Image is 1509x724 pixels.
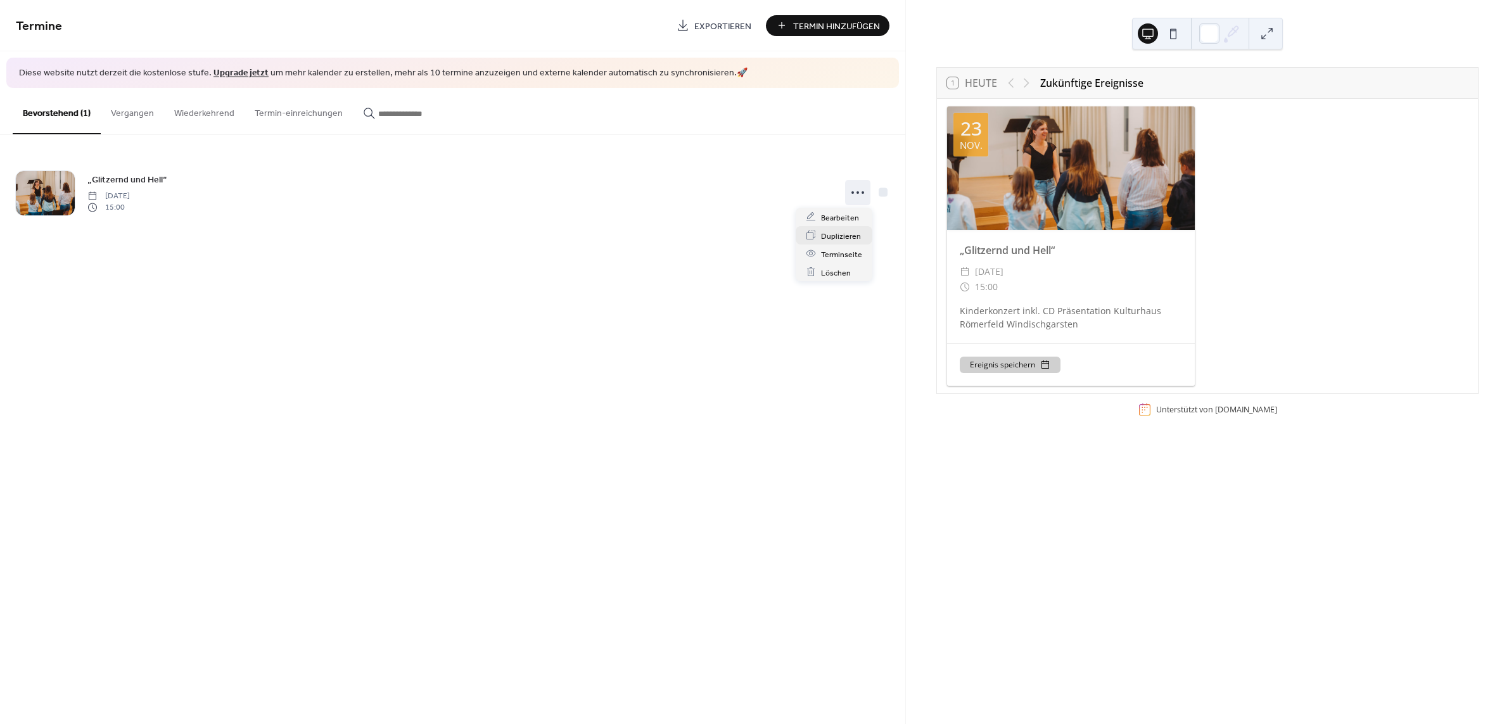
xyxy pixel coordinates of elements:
[960,357,1060,373] button: Ereignis speichern
[960,279,970,295] div: ​
[1215,404,1277,415] a: [DOMAIN_NAME]
[821,248,862,261] span: Terminseite
[87,172,167,187] a: „Glitzernd und Hell“
[975,264,1003,279] span: [DATE]
[766,15,889,36] button: Termin Hinzufügen
[213,65,269,82] a: Upgrade jetzt
[947,243,1195,258] div: „Glitzernd und Hell“
[87,173,167,186] span: „Glitzernd und Hell“
[960,119,982,138] div: 23
[16,14,62,39] span: Termine
[821,211,859,224] span: Bearbeiten
[13,88,101,134] button: Bevorstehend (1)
[960,264,970,279] div: ​
[101,88,164,133] button: Vergangen
[87,190,130,201] span: [DATE]
[1156,404,1277,415] div: Unterstützt von
[694,20,751,33] span: Exportieren
[87,202,130,213] span: 15:00
[245,88,353,133] button: Termin-einreichungen
[960,141,983,150] div: Nov.
[947,304,1195,331] div: Kinderkonzert inkl. CD Präsentation Kulturhaus Römerfeld Windischgarsten
[821,229,861,243] span: Duplizieren
[793,20,880,33] span: Termin Hinzufügen
[821,266,851,279] span: Löschen
[164,88,245,133] button: Wiederkehrend
[975,279,998,295] span: 15:00
[1040,75,1143,91] div: Zukünftige Ereignisse
[19,67,748,80] span: Diese website nutzt derzeit die kostenlose stufe. um mehr kalender zu erstellen, mehr als 10 term...
[667,15,761,36] a: Exportieren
